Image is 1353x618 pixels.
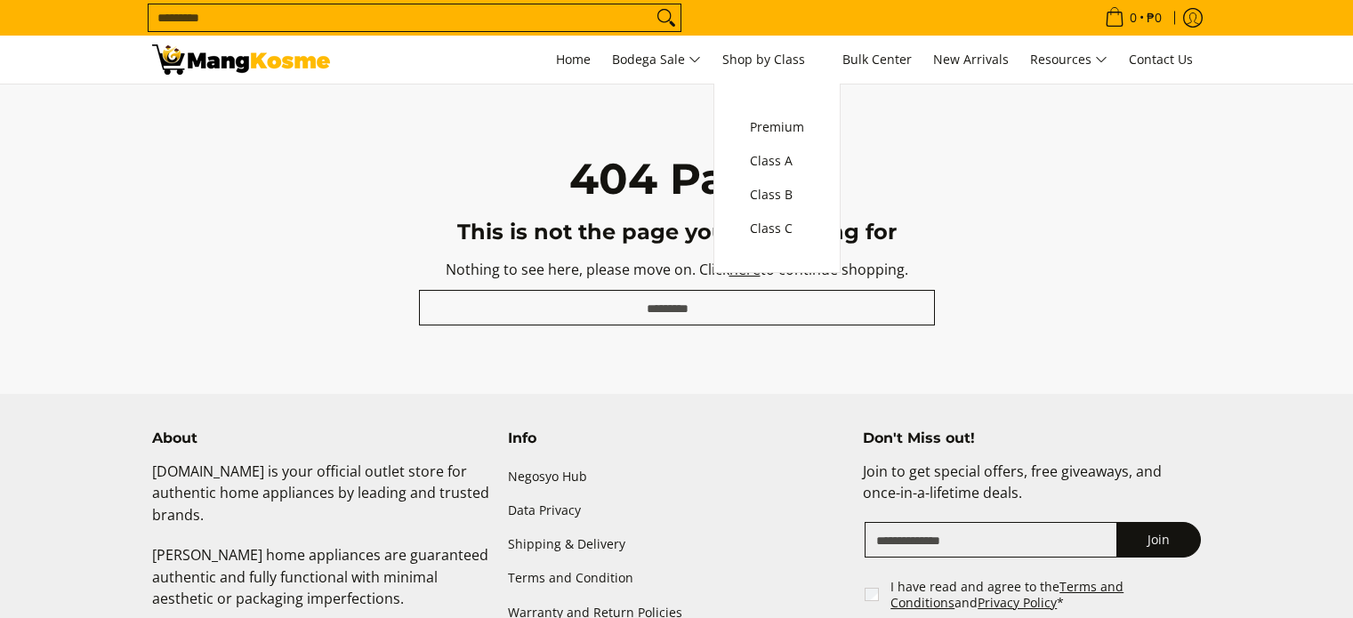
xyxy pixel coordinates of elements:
a: Resources [1021,36,1116,84]
span: Contact Us [1129,51,1193,68]
span: Home [556,51,591,68]
span: Shop by Class [722,49,821,71]
a: Home [547,36,600,84]
span: Class A [750,150,804,173]
a: Contact Us [1120,36,1202,84]
button: Join [1116,522,1201,558]
h1: 404 Page [419,152,935,205]
span: Bodega Sale [612,49,701,71]
button: Search [652,4,681,31]
p: Nothing to see here, please move on. Click to continue shopping. [419,259,935,290]
h4: Info [508,429,846,447]
img: 404 Page Not Found | Mang Kosme [152,44,330,75]
h4: Don't Miss out! [863,429,1201,447]
span: Class B [750,184,804,206]
span: Premium [750,116,804,139]
h4: About [152,429,490,447]
span: New Arrivals [933,51,1009,68]
a: Class C [741,212,813,245]
a: Bodega Sale [603,36,710,84]
span: 0 [1127,12,1140,24]
span: • [1099,8,1167,28]
a: Shop by Class [713,36,830,84]
a: Terms and Conditions [890,578,1123,611]
nav: Main Menu [348,36,1202,84]
label: I have read and agree to the and * [890,579,1203,610]
p: [DOMAIN_NAME] is your official outlet store for authentic home appliances by leading and trusted ... [152,461,490,544]
span: Bulk Center [842,51,912,68]
a: Terms and Condition [508,562,846,596]
h3: This is not the page you are looking for [419,219,935,245]
a: Class B [741,178,813,212]
a: Bulk Center [834,36,921,84]
p: Join to get special offers, free giveaways, and once-in-a-lifetime deals. [863,461,1201,523]
span: Resources [1030,49,1107,71]
a: Privacy Policy [978,594,1057,611]
a: Premium [741,110,813,144]
span: ₱0 [1144,12,1164,24]
a: New Arrivals [924,36,1018,84]
span: Class C [750,218,804,240]
a: Class A [741,144,813,178]
a: Negosyo Hub [508,461,846,494]
a: Shipping & Delivery [508,528,846,562]
a: Data Privacy [508,494,846,528]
